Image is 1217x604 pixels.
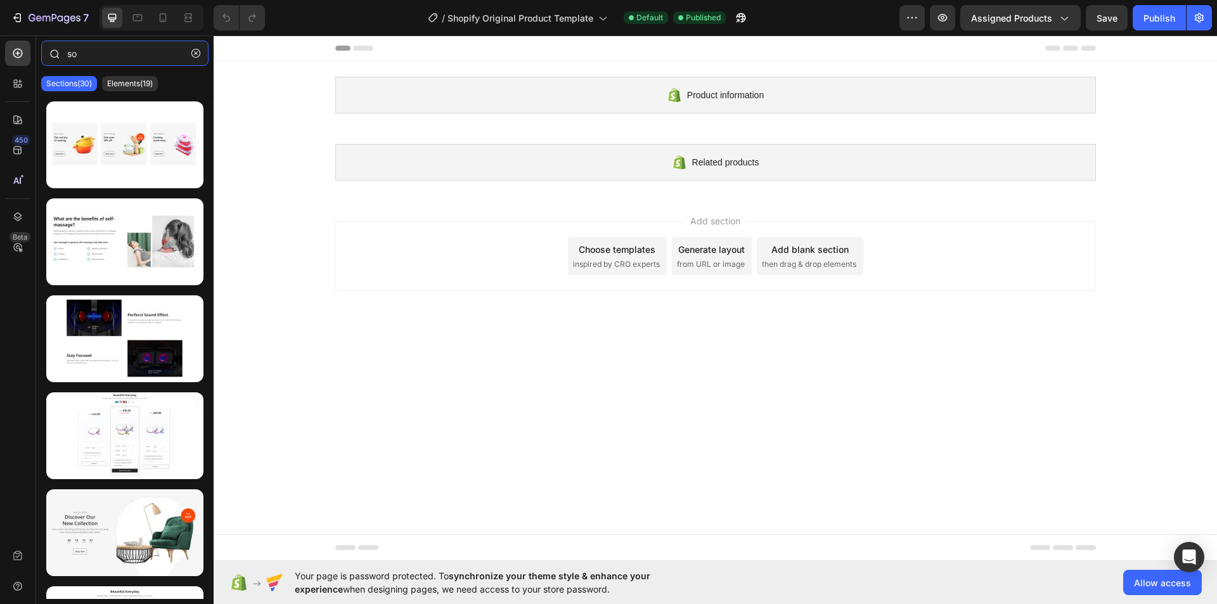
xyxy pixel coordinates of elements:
span: Product information [473,52,550,67]
div: Open Intercom Messenger [1174,542,1204,572]
span: Add section [472,179,532,192]
div: Undo/Redo [214,5,265,30]
span: inspired by CRO experts [359,223,446,235]
span: from URL or image [463,223,531,235]
span: Shopify Original Product Template [448,11,593,25]
div: Beta [10,232,30,242]
span: then drag & drop elements [548,223,643,235]
div: Publish [1143,11,1175,25]
button: Assigned Products [960,5,1081,30]
div: Generate layout [465,207,531,221]
button: Publish [1133,5,1186,30]
span: Assigned Products [971,11,1052,25]
div: Choose templates [365,207,442,221]
button: 7 [5,5,94,30]
span: / [442,11,445,25]
span: Save [1097,13,1117,23]
span: Allow access [1134,576,1191,589]
input: Search Sections & Elements [41,41,209,66]
span: Default [636,12,663,23]
button: Allow access [1123,570,1202,595]
span: Published [686,12,721,23]
p: 7 [83,10,89,25]
div: Add blank section [558,207,635,221]
button: Save [1086,5,1128,30]
p: Elements(19) [107,79,153,89]
span: synchronize your theme style & enhance your experience [295,570,650,594]
div: 450 [12,135,30,145]
span: Your page is password protected. To when designing pages, we need access to your store password. [295,569,700,596]
iframe: Design area [214,35,1217,561]
span: Related products [479,119,546,134]
p: Sections(30) [46,79,92,89]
